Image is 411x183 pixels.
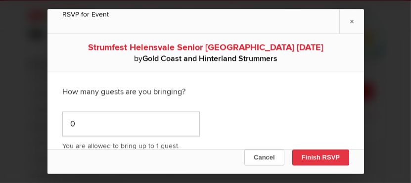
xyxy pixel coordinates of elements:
[62,53,349,64] div: by
[244,150,284,166] button: Cancel
[292,150,349,166] button: Finish RSVP
[62,80,349,104] div: How many guests are you bringing?
[142,54,277,64] b: Gold Coast and Hinterland Strummers
[339,9,364,34] a: ×
[62,9,349,20] div: RSVP for Event
[62,42,349,53] div: Strumfest Helensvale Senior [GEOGRAPHIC_DATA] [DATE]
[62,141,349,151] p: You are allowed to bring up to 1 guest.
